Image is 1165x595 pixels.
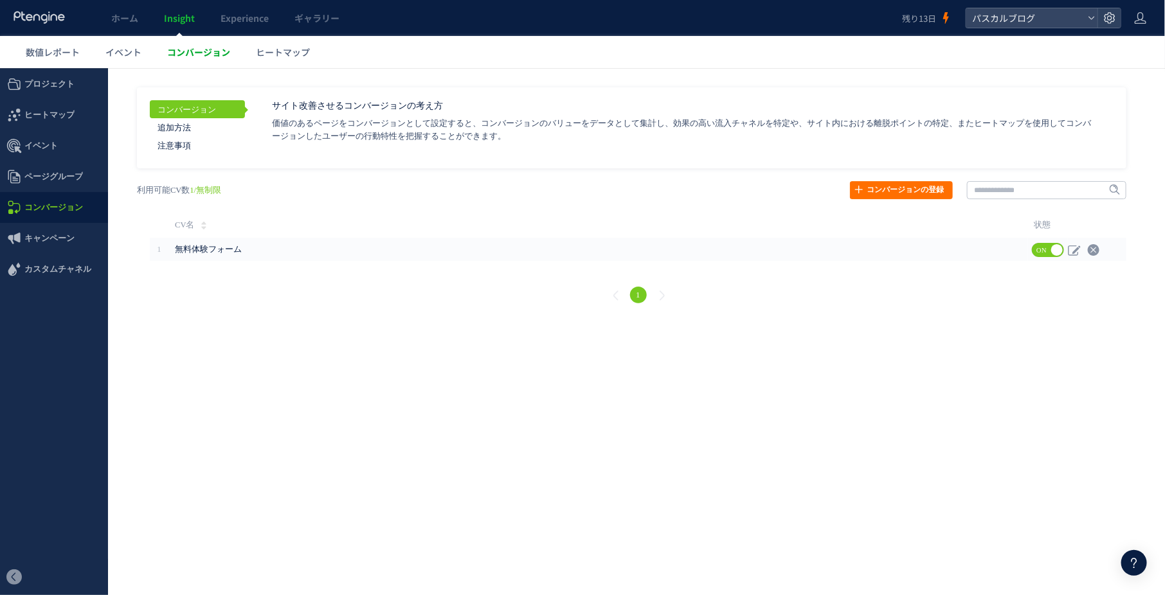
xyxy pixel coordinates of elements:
[1034,144,1051,170] span: 状態
[137,113,221,131] span: 利用可能CV数
[175,177,242,186] span: 無料体験フォーム
[150,50,245,68] a: 追加方法
[167,46,230,58] span: コンバージョン
[150,68,245,86] a: 注意事項
[1032,175,1051,189] span: ON
[272,32,1092,42] p: サイト改善させるコンバージョンの考え方
[26,46,80,58] span: 数値レポート
[105,46,141,58] span: イベント
[157,177,161,186] span: 1
[175,144,206,170] a: CV名
[221,12,269,24] span: Experience
[111,12,138,24] span: ホーム
[902,12,936,24] span: 残り13日
[150,32,245,50] a: コンバージョン
[24,62,58,93] span: イベント
[164,12,195,24] span: Insight
[175,144,194,170] span: CV名
[24,155,75,186] span: キャンペーン
[24,93,83,124] span: ページグループ
[24,124,83,155] span: コンバージョン
[24,31,75,62] span: ヒートマップ
[1062,175,1081,189] span: OFF
[24,186,91,217] span: カスタムチャネル
[630,218,647,235] a: 1
[24,1,75,31] span: プロジェクト
[256,46,310,58] span: ヒートマップ
[294,12,339,24] span: ギャラリー
[1034,144,1062,170] a: 状態
[968,8,1083,28] span: パスカルブログ
[272,49,1092,75] p: 価値のあるページをコンバージョンとして設定すると、コンバージョンのバリューをデータとして集計し、効果の高い流入チャネルを特定や、サイト内における離脱ポイントの特定、またヒートマップを使用してコン...
[850,113,953,131] a: コンバージョンの登録
[190,118,221,127] strong: 1/無制限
